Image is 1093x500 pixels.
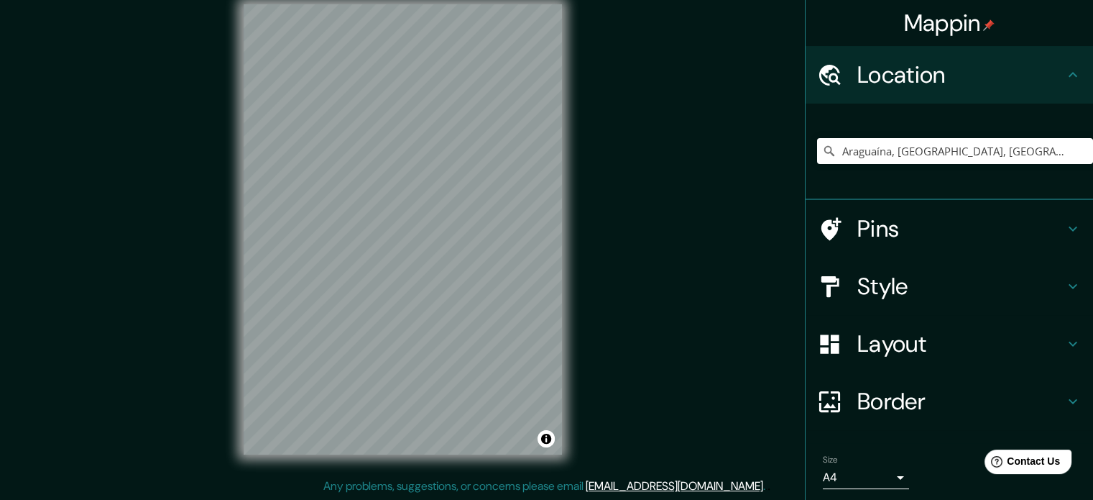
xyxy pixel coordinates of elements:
button: Toggle attribution [538,430,555,447]
iframe: Help widget launcher [965,444,1077,484]
h4: Border [857,387,1064,416]
div: . [765,478,767,495]
div: . [767,478,770,495]
div: Style [806,258,1093,315]
a: [EMAIL_ADDRESS][DOMAIN_NAME] [586,478,763,494]
h4: Pins [857,214,1064,243]
input: Pick your city or area [817,138,1093,164]
canvas: Map [244,4,562,455]
h4: Layout [857,329,1064,358]
img: pin-icon.png [983,19,995,31]
h4: Mappin [904,9,995,37]
div: Border [806,373,1093,430]
div: Pins [806,200,1093,258]
div: Layout [806,315,1093,373]
p: Any problems, suggestions, or concerns please email . [323,478,765,495]
div: A4 [823,466,909,489]
label: Size [823,454,838,466]
h4: Location [857,60,1064,89]
div: Location [806,46,1093,104]
h4: Style [857,272,1064,301]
